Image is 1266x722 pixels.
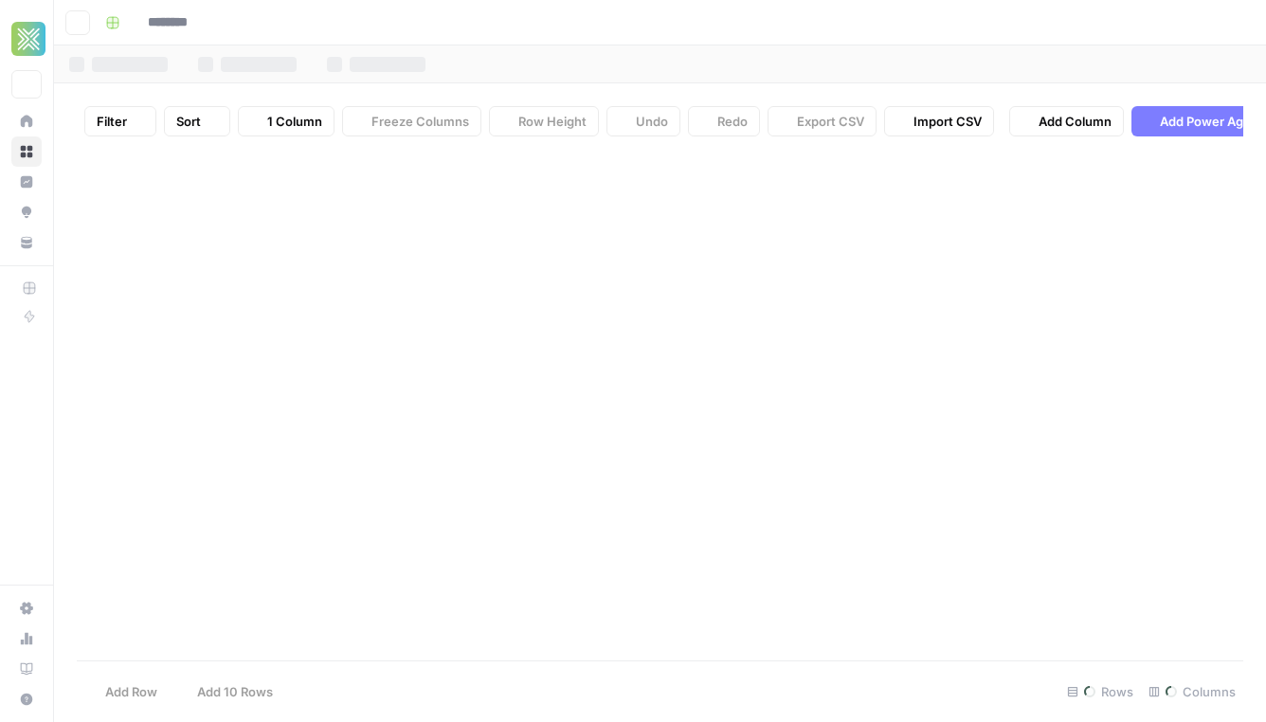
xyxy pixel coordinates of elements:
button: 1 Column [238,106,335,136]
a: Learning Hub [11,654,42,684]
img: Xponent21 Logo [11,22,45,56]
span: Freeze Columns [371,112,469,131]
span: Import CSV [913,112,982,131]
span: Filter [97,112,127,131]
span: 1 Column [267,112,322,131]
button: Add Column [1009,106,1124,136]
button: Sort [164,106,230,136]
span: Add Power Agent [1160,112,1263,131]
a: Settings [11,593,42,623]
span: Add Row [105,682,157,701]
span: Export CSV [797,112,864,131]
div: Columns [1141,677,1243,707]
button: Undo [606,106,680,136]
button: Workspace: Xponent21 [11,15,42,63]
button: Import CSV [884,106,994,136]
div: Rows [1059,677,1141,707]
span: Add 10 Rows [197,682,273,701]
a: Opportunities [11,197,42,227]
span: Redo [717,112,748,131]
a: Home [11,106,42,136]
a: Insights [11,167,42,197]
span: Sort [176,112,201,131]
button: Row Height [489,106,599,136]
span: Add Column [1039,112,1112,131]
button: Filter [84,106,156,136]
button: Help + Support [11,684,42,714]
a: Your Data [11,227,42,258]
button: Add Row [77,677,169,707]
a: Usage [11,623,42,654]
button: Freeze Columns [342,106,481,136]
button: Redo [688,106,760,136]
span: Row Height [518,112,587,131]
button: Export CSV [768,106,877,136]
button: Add 10 Rows [169,677,284,707]
a: Browse [11,136,42,167]
span: Undo [636,112,668,131]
